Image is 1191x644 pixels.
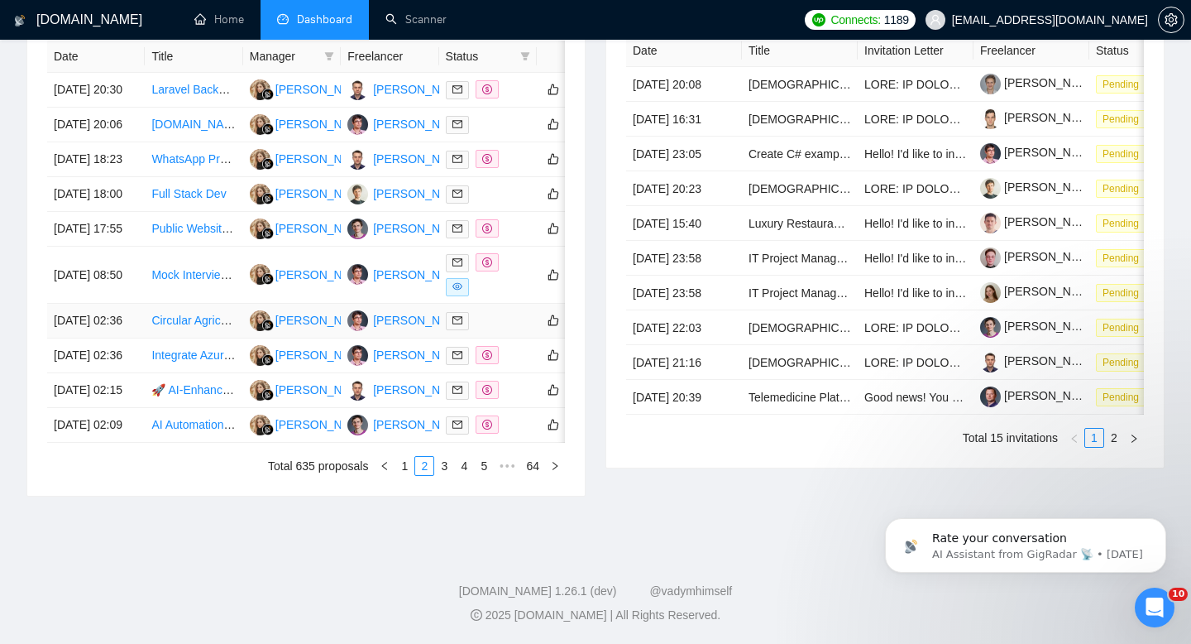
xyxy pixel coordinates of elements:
div: [PERSON_NAME] [373,311,468,329]
li: 1 [1084,428,1104,448]
img: RI [347,345,368,366]
img: KY [250,264,270,285]
span: like [548,348,559,362]
img: gigradar-bm.png [262,193,274,204]
a: AI Automation Agency – Lead Developer & Technical Partner [151,418,462,431]
li: 2 [414,456,434,476]
li: Total 635 proposals [268,456,368,476]
img: c1kGj-CFTby1K57GMjMYDERyd_cNdopK3yvZNUn4gi_jNflvPRxSauwm_KVhaWTdPb [980,387,1001,407]
li: Previous Page [375,456,395,476]
img: c19dq6M_UOzF38z0dIkxH0szdY2YnMGZVsaWiZt9URL2hULqGLfVEcQBedVfWGQXzR [980,213,1001,233]
td: [DATE] 20:06 [47,108,145,142]
td: [DATE] 20:30 [47,73,145,108]
td: Native Speakers of Polish – Talent Bench for Future Managed Services Recording Projects [742,171,858,206]
a: KY[PERSON_NAME] [250,117,371,130]
a: Create C# examples for new open-source web application framework [749,147,1103,161]
td: Public Website Development with Stripe Integration [145,212,242,247]
td: [DATE] 20:08 [626,67,742,102]
span: like [548,314,559,327]
span: Dashboard [297,12,352,26]
span: filter [321,44,337,69]
span: mail [452,350,462,360]
span: like [548,222,559,235]
a: [PERSON_NAME] [980,389,1099,402]
img: c1QLeojZ5Mr0TjmKXehf_tSznbtRF84Jp1j8E2dhv3TmpzwxWWUsooUgzDUIDK-tOe [980,74,1001,94]
th: Freelancer [341,41,438,73]
div: [PERSON_NAME] [275,346,371,364]
span: Status [446,47,514,65]
a: Public Website Development with Stripe Integration [151,222,414,235]
div: [PERSON_NAME] [373,219,468,238]
a: KY[PERSON_NAME] [250,417,371,430]
a: KY[PERSON_NAME] [250,221,371,234]
a: Mock Interview Preparation for Tech Lead Role [151,268,392,281]
a: Pending [1096,390,1152,403]
a: KY[PERSON_NAME] [250,186,371,199]
span: like [548,118,559,131]
td: Mock Interview Preparation for Tech Lead Role [145,247,242,304]
a: RI[PERSON_NAME] [347,267,468,281]
img: AL [347,149,368,170]
a: KY[PERSON_NAME] [250,382,371,396]
a: AL[PERSON_NAME] [347,82,468,95]
th: Manager [243,41,341,73]
li: Previous Page [1064,428,1084,448]
th: Invitation Letter [858,35,973,67]
span: Pending [1096,319,1146,337]
td: Circular Agriculture Assessment Platform [145,304,242,339]
a: searchScanner [385,12,447,26]
span: 1189 [884,11,909,29]
span: dollar [482,385,492,395]
a: [PERSON_NAME] [980,250,1099,263]
span: right [1129,434,1139,444]
img: gigradar-bm.png [262,389,274,401]
img: c1YgOfV6aCabA-kIN0K9QKHWx4vBA3sQKBP5fquinYxJemlEwNbo6gxNfQKuEtozso [980,143,1001,164]
span: Pending [1096,388,1146,406]
img: gigradar-bm.png [262,123,274,135]
span: dollar [482,84,492,94]
div: [PERSON_NAME] [373,80,468,99]
span: left [380,461,390,471]
span: dollar [482,223,492,233]
td: [DATE] 02:15 [47,373,145,408]
span: like [548,268,559,281]
td: Integrate Azure Front Door with Microsoft Power Pages and Microsoft Entra ID [145,339,242,373]
span: Pending [1096,284,1146,302]
button: like [543,114,563,134]
td: Brightdata.com scraper public data [145,108,242,142]
div: [PERSON_NAME] [275,185,371,203]
a: KY[PERSON_NAME] [250,313,371,326]
span: mail [452,257,462,267]
img: c1HtxYRiVAFOf3wpLJlMrHXCLUAILsmj89LzLOZQMJU4O5z6gtnW_PfE2qsW0HzodY [980,352,1001,372]
td: Native Speakers of Polish – Talent Bench for Future Managed Services Recording Projects [742,102,858,137]
img: c1Wb8i9kPAhn_O1-51o_ClG1R4meBGi8qpf5yjqgzhyvW4Vj33hx6bxLdHEVm5e4Mk [980,282,1001,303]
td: WhatsApp Product Engineer (Meta Cloud API) – Future Co-Founder Potential [145,142,242,177]
button: like [543,310,563,330]
img: SK [347,184,368,204]
span: like [548,187,559,200]
a: Pending [1096,147,1152,160]
a: RI[PERSON_NAME] [347,348,468,361]
a: KY[PERSON_NAME] [250,151,371,165]
a: KY[PERSON_NAME] [250,82,371,95]
div: [PERSON_NAME] [373,115,468,133]
button: like [543,184,563,204]
td: [DATE] 18:23 [47,142,145,177]
td: [DATE] 23:58 [626,241,742,276]
span: Connects: [830,11,880,29]
img: KY [250,79,270,100]
a: SK[PERSON_NAME] [347,186,468,199]
img: gigradar-bm.png [262,273,274,285]
td: [DATE] 22:03 [626,310,742,345]
td: [DATE] 16:31 [626,102,742,137]
img: gigradar-bm.png [262,424,274,435]
a: Pending [1096,77,1152,90]
a: Pending [1096,320,1152,334]
span: dollar [482,154,492,164]
a: 1 [1085,429,1103,447]
div: [PERSON_NAME] [373,346,468,364]
button: like [543,265,563,285]
span: mail [452,189,462,199]
div: [PERSON_NAME] [373,266,468,284]
img: KY [250,184,270,204]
